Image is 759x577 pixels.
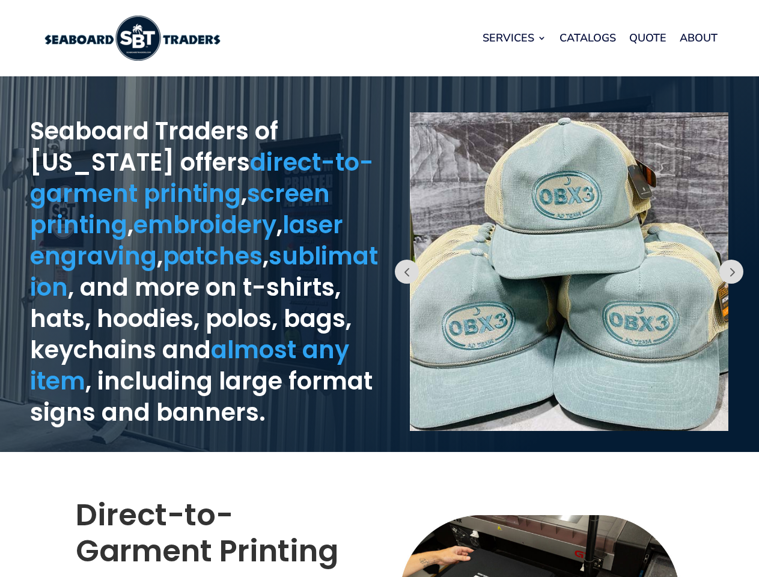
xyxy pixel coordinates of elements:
a: patches [163,239,263,273]
button: Prev [719,260,743,284]
a: almost any item [30,333,349,398]
button: Prev [395,260,419,284]
img: embroidered hats [410,112,728,431]
a: sublimation [30,239,378,304]
a: Services [483,15,546,61]
a: Catalogs [559,15,616,61]
a: embroidery [133,208,276,242]
a: laser engraving [30,208,343,273]
h1: Seaboard Traders of [US_STATE] offers , , , , , , and more on t-shirts, hats, hoodies, polos, bag... [30,115,380,434]
h2: Direct-to-Garment Printing [76,497,362,575]
a: About [680,15,718,61]
a: Quote [629,15,666,61]
a: screen printing [30,177,330,242]
a: direct-to-garment printing [30,145,374,210]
